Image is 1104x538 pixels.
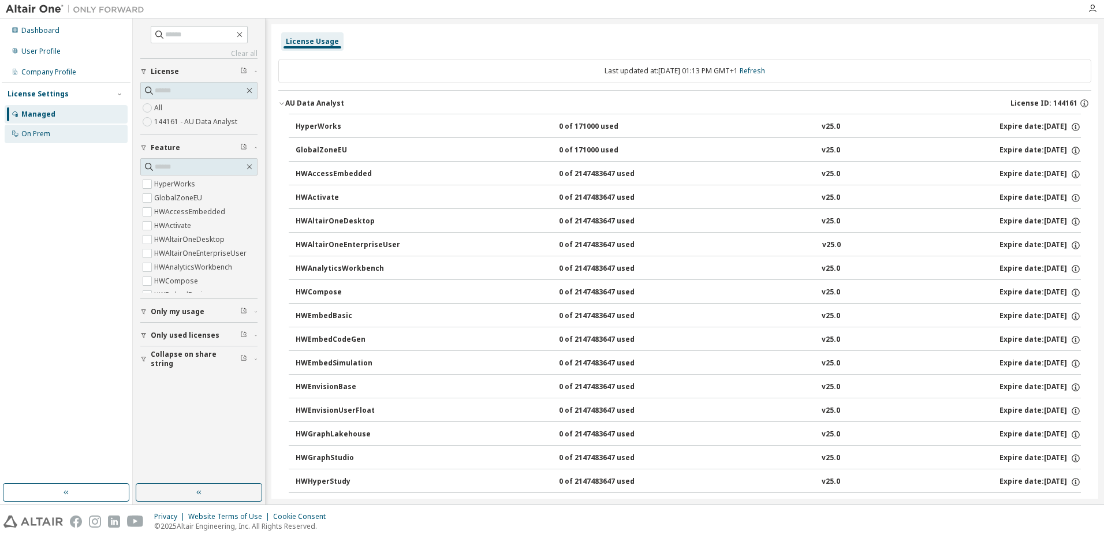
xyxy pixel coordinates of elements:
[559,311,663,322] div: 0 of 2147483647 used
[296,477,400,487] div: HWHyperStudy
[999,264,1081,274] div: Expire date: [DATE]
[822,264,840,274] div: v25.0
[140,135,258,160] button: Feature
[296,264,400,274] div: HWAnalyticsWorkbench
[559,240,663,251] div: 0 of 2147483647 used
[296,382,400,393] div: HWEnvisionBase
[999,240,1081,251] div: Expire date: [DATE]
[999,358,1081,369] div: Expire date: [DATE]
[154,101,165,115] label: All
[296,351,1081,376] button: HWEmbedSimulation0 of 2147483647 usedv25.0Expire date:[DATE]
[296,327,1081,353] button: HWEmbedCodeGen0 of 2147483647 usedv25.0Expire date:[DATE]
[559,193,663,203] div: 0 of 2147483647 used
[296,375,1081,400] button: HWEnvisionBase0 of 2147483647 usedv25.0Expire date:[DATE]
[296,114,1081,140] button: HyperWorks0 of 171000 usedv25.0Expire date:[DATE]
[296,304,1081,329] button: HWEmbedBasic0 of 2147483647 usedv25.0Expire date:[DATE]
[154,512,188,521] div: Privacy
[296,193,400,203] div: HWActivate
[154,288,208,302] label: HWEmbedBasic
[3,515,63,528] img: altair_logo.svg
[822,453,840,464] div: v25.0
[296,311,400,322] div: HWEmbedBasic
[127,515,144,528] img: youtube.svg
[296,162,1081,187] button: HWAccessEmbedded0 of 2147483647 usedv25.0Expire date:[DATE]
[154,233,227,246] label: HWAltairOneDesktop
[154,260,234,274] label: HWAnalyticsWorkbench
[140,299,258,324] button: Only my usage
[559,453,663,464] div: 0 of 2147483647 used
[999,287,1081,298] div: Expire date: [DATE]
[822,193,840,203] div: v25.0
[822,335,840,345] div: v25.0
[154,191,204,205] label: GlobalZoneEU
[151,331,219,340] span: Only used licenses
[278,59,1091,83] div: Last updated at: [DATE] 01:13 PM GMT+1
[559,477,663,487] div: 0 of 2147483647 used
[140,346,258,372] button: Collapse on share string
[822,122,840,132] div: v25.0
[140,49,258,58] a: Clear all
[296,169,400,180] div: HWAccessEmbedded
[822,169,840,180] div: v25.0
[559,382,663,393] div: 0 of 2147483647 used
[559,287,663,298] div: 0 of 2147483647 used
[296,122,400,132] div: HyperWorks
[154,219,193,233] label: HWActivate
[296,406,400,416] div: HWEnvisionUserFloat
[1010,99,1077,108] span: License ID: 144161
[559,145,663,156] div: 0 of 171000 used
[559,216,663,227] div: 0 of 2147483647 used
[70,515,82,528] img: facebook.svg
[296,358,400,369] div: HWEmbedSimulation
[559,169,663,180] div: 0 of 2147483647 used
[822,477,840,487] div: v25.0
[154,521,333,531] p: © 2025 Altair Engineering, Inc. All Rights Reserved.
[559,264,663,274] div: 0 of 2147483647 used
[999,169,1081,180] div: Expire date: [DATE]
[273,512,333,521] div: Cookie Consent
[999,216,1081,227] div: Expire date: [DATE]
[296,429,400,440] div: HWGraphLakehouse
[89,515,101,528] img: instagram.svg
[999,145,1081,156] div: Expire date: [DATE]
[151,307,204,316] span: Only my usage
[822,311,840,322] div: v25.0
[6,3,150,15] img: Altair One
[822,287,840,298] div: v25.0
[296,138,1081,163] button: GlobalZoneEU0 of 171000 usedv25.0Expire date:[DATE]
[999,453,1081,464] div: Expire date: [DATE]
[151,67,179,76] span: License
[999,429,1081,440] div: Expire date: [DATE]
[740,66,765,76] a: Refresh
[999,193,1081,203] div: Expire date: [DATE]
[296,453,400,464] div: HWGraphStudio
[240,354,247,364] span: Clear filter
[999,406,1081,416] div: Expire date: [DATE]
[21,129,50,139] div: On Prem
[296,256,1081,282] button: HWAnalyticsWorkbench0 of 2147483647 usedv25.0Expire date:[DATE]
[140,323,258,348] button: Only used licenses
[999,382,1081,393] div: Expire date: [DATE]
[278,91,1091,116] button: AU Data AnalystLicense ID: 144161
[559,429,663,440] div: 0 of 2147483647 used
[296,335,400,345] div: HWEmbedCodeGen
[559,335,663,345] div: 0 of 2147483647 used
[296,216,400,227] div: HWAltairOneDesktop
[296,145,400,156] div: GlobalZoneEU
[154,246,249,260] label: HWAltairOneEnterpriseUser
[240,307,247,316] span: Clear filter
[108,515,120,528] img: linkedin.svg
[151,143,180,152] span: Feature
[296,446,1081,471] button: HWGraphStudio0 of 2147483647 usedv25.0Expire date:[DATE]
[154,205,227,219] label: HWAccessEmbedded
[151,350,240,368] span: Collapse on share string
[296,209,1081,234] button: HWAltairOneDesktop0 of 2147483647 usedv25.0Expire date:[DATE]
[296,422,1081,447] button: HWGraphLakehouse0 of 2147483647 usedv25.0Expire date:[DATE]
[999,122,1081,132] div: Expire date: [DATE]
[285,99,344,108] div: AU Data Analyst
[296,398,1081,424] button: HWEnvisionUserFloat0 of 2147483647 usedv25.0Expire date:[DATE]
[140,59,258,84] button: License
[21,47,61,56] div: User Profile
[240,67,247,76] span: Clear filter
[999,477,1081,487] div: Expire date: [DATE]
